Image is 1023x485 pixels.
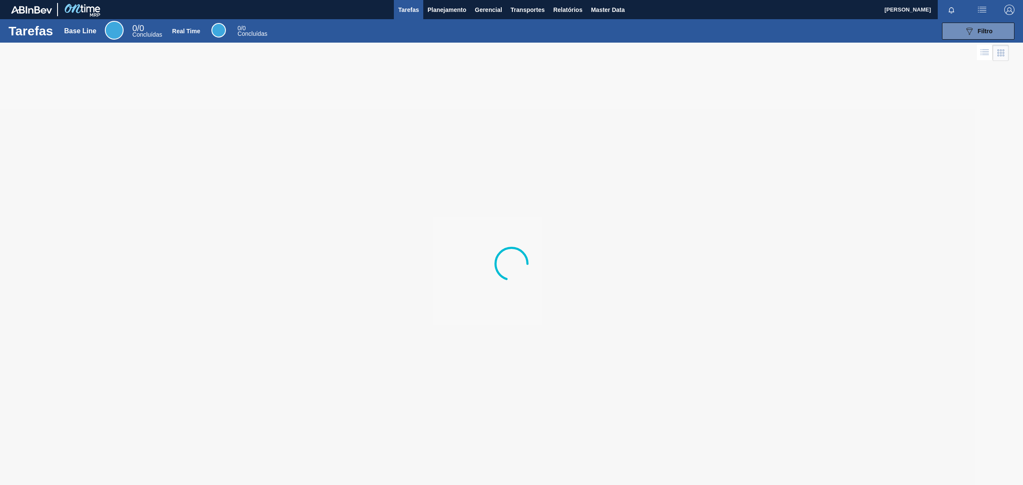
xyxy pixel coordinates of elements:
span: 0 [132,23,137,33]
span: Filtro [978,28,993,35]
button: Notificações [938,4,965,16]
span: 0 [237,25,241,32]
span: Planejamento [428,5,466,15]
span: / 0 [237,25,246,32]
div: Real Time [172,28,200,35]
div: Real Time [211,23,226,38]
span: Transportes [511,5,545,15]
span: Gerencial [475,5,502,15]
img: TNhmsLtSVTkK8tSr43FrP2fwEKptu5GPRR3wAAAABJRU5ErkJggg== [11,6,52,14]
span: Tarefas [398,5,419,15]
span: Master Data [591,5,624,15]
span: Concluídas [237,30,267,37]
div: Real Time [237,26,267,37]
h1: Tarefas [9,26,53,36]
div: Base Line [132,25,162,38]
span: Concluídas [132,31,162,38]
button: Filtro [942,23,1014,40]
span: / 0 [132,23,144,33]
div: Base Line [105,21,124,40]
img: Logout [1004,5,1014,15]
img: userActions [977,5,987,15]
div: Base Line [64,27,97,35]
span: Relatórios [553,5,582,15]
